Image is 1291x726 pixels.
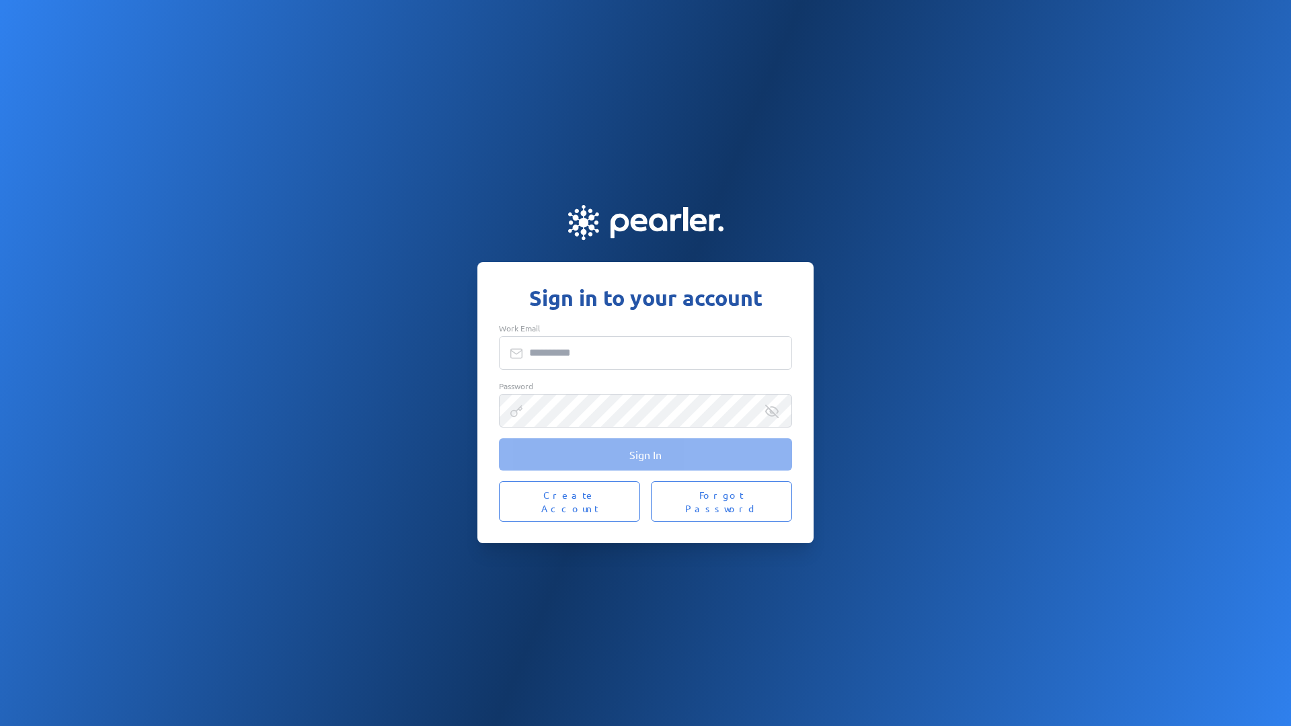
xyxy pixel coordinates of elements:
[499,284,792,312] h1: Sign in to your account
[629,448,662,461] span: Sign In
[651,481,792,522] button: Forgot Password
[499,323,540,333] span: Work Email
[515,488,624,515] span: Create Account
[499,438,792,471] button: Sign In
[499,481,640,522] button: Create Account
[765,405,779,418] div: Reveal Password
[667,488,776,515] span: Forgot Password
[499,380,533,391] span: Password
